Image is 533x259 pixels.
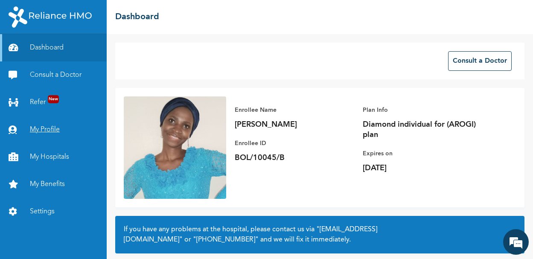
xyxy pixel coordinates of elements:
p: Plan Info [363,105,482,115]
div: Chat with us now [44,48,143,59]
div: Minimize live chat window [140,4,160,25]
span: We're online! [50,84,118,170]
p: [PERSON_NAME] [235,119,354,130]
div: FAQs [84,215,163,242]
p: Enrollee ID [235,138,354,148]
img: d_794563401_company_1708531726252_794563401 [16,43,35,64]
p: Diamond individual for (AROGI) plan [363,119,482,140]
p: BOL/10045/B [235,153,354,163]
h2: Dashboard [115,11,159,23]
button: Consult a Doctor [448,51,512,71]
p: Expires on [363,148,482,159]
span: New [48,95,59,103]
img: RelianceHMO's Logo [9,6,92,28]
a: "[PHONE_NUMBER]" [193,236,259,243]
p: Enrollee Name [235,105,354,115]
img: Enrollee [124,96,226,199]
p: [DATE] [363,163,482,173]
h2: If you have any problems at the hospital, please contact us via or and we will fix it immediately. [124,224,516,245]
textarea: Type your message and hit 'Enter' [4,186,163,215]
span: Conversation [4,230,84,236]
